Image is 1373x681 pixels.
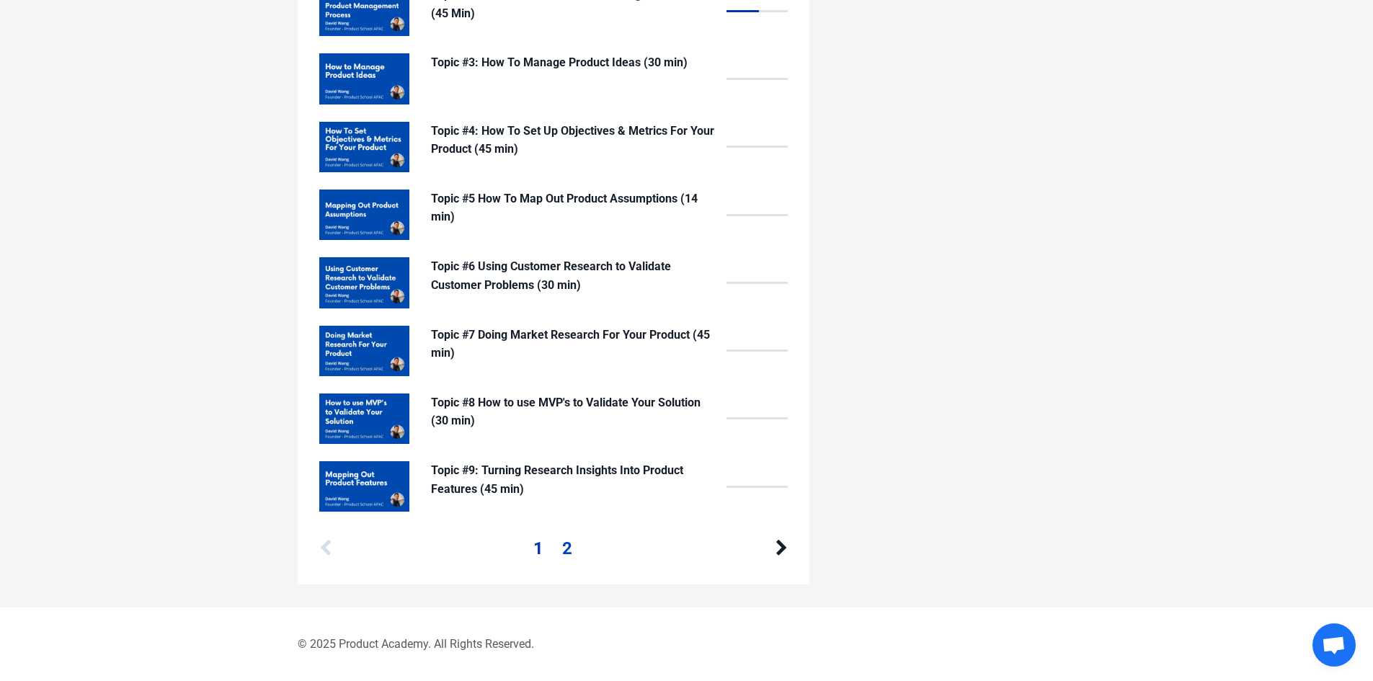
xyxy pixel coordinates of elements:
[431,122,719,159] p: Topic #4: How To Set Up Objectives & Metrics For Your Product (45 min)
[319,393,788,444] a: Topic #8 How to use MVP's to Validate Your Solution (30 min)
[319,257,788,308] a: Topic #6 Using Customer Research to Validate Customer Problems (30 min)
[533,535,543,562] a: 1
[431,190,719,226] p: Topic #5 How To Map Out Product Assumptions (14 min)
[319,122,409,172] img: tknVzGffQJ530OqAxotV_WV5ypnCESZOW9V9ZVx8w_3.jpeg
[431,257,719,294] p: Topic #6 Using Customer Research to Validate Customer Problems (30 min)
[319,393,409,444] img: 5p63fa9rS4KH9lrAm3o5_PM_Fundamentals_Course_Covers_13.jpg
[319,53,788,104] a: Topic #3: How To Manage Product Ideas (30 min)
[319,257,409,308] img: Ojh7LhkSCyrkb4YIvwSA_PM_Fundamentals_Course_Covers_11.jpg
[431,326,719,362] p: Topic #7 Doing Market Research For Your Product (45 min)
[319,190,788,240] a: Topic #5 How To Map Out Product Assumptions (14 min)
[319,326,409,376] img: Iohs9xUpQYqVXQRl0elA_PM_Fundamentals_Course_Covers_12.jpg
[562,535,572,562] a: 2
[319,461,788,512] a: Topic #9: Turning Research Insights Into Product Features (45 min)
[431,53,719,72] p: Topic #3: How To Manage Product Ideas (30 min)
[431,393,719,430] p: Topic #8 How to use MVP's to Validate Your Solution (30 min)
[319,190,409,240] img: qfT5Dbt4RVCEPsaf5Xkt_PM_Fundamentals_Course_Covers_11.png
[319,326,788,376] a: Topic #7 Doing Market Research For Your Product (45 min)
[431,461,719,498] p: Topic #9: Turning Research Insights Into Product Features (45 min)
[319,53,409,104] img: bJZA07oxTfSiGzq5XsGK_2.png
[319,461,409,512] img: C3k0ou2FQ8OfPabDtYLy_Mapping_out_features_for_your_product.png
[319,122,788,172] a: Topic #4: How To Set Up Objectives & Metrics For Your Product (45 min)
[298,630,534,659] span: © 2025 Product Academy. All Rights Reserved.
[1312,623,1356,667] div: Open chat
